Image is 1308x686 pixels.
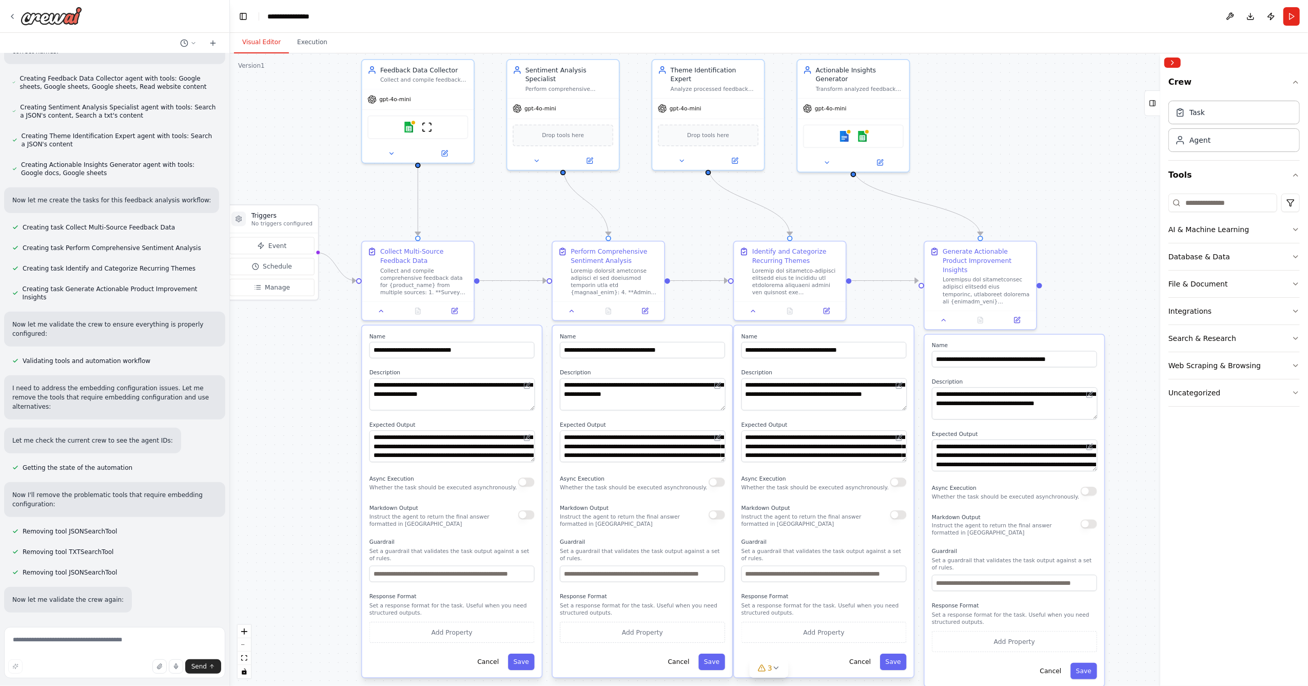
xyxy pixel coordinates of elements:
g: Edge from 77c9a032-09f2-4d39-b75a-e2bd7101a3f5 to 89dd6cfc-f0b6-4c8e-b3ba-6a17980c3a82 [849,167,985,235]
div: Agent [1189,135,1211,145]
span: Creating Theme Identification Expert agent with tools: Search a JSON's content [22,132,217,148]
p: Instruct the agent to return the final answer formatted in [GEOGRAPHIC_DATA] [369,513,518,527]
label: Name [741,333,907,340]
label: Name [560,333,725,340]
div: Actionable Insights Generator [816,65,904,83]
p: Set a guardrail that validates the task output against a set of rules. [741,548,907,562]
g: Edge from cb22480b-c235-4983-b80e-4e194e7823ab to 0489bedb-6e42-4655-851d-0ce4b17ce93c [480,276,546,285]
button: Tools [1168,161,1300,189]
div: Tools [1168,189,1300,415]
button: Open in side panel [564,156,615,166]
button: Start a new chat [205,37,221,49]
p: Now I'll remove the problematic tools that require embedding configuration: [12,490,217,509]
g: Edge from fcf64e2a-105e-4ede-a13a-830c6394250e to 89dd6cfc-f0b6-4c8e-b3ba-6a17980c3a82 [852,276,919,285]
button: Schedule [229,258,314,275]
button: Open in editor [522,380,533,391]
div: Collect and compile comprehensive feedback data for {product_name} from multiple sources: 1. **Su... [380,267,468,296]
button: Open in side panel [854,157,906,168]
div: Crew [1168,97,1300,160]
button: Save [880,654,907,670]
div: Sentiment Analysis SpecialistPerform comprehensive sentiment analysis on collected feedback data ... [506,59,620,170]
div: Identify and Categorize Recurring Themes [752,247,841,265]
label: Description [369,369,535,376]
button: Open in side panel [630,306,661,316]
span: Validating tools and automation workflow [23,357,150,365]
span: Drop tools here [687,131,729,140]
div: Analyze processed feedback data to identify recurring themes, patterns, and topics related to {pr... [671,85,759,92]
button: Open in editor [894,380,905,391]
p: Set a guardrail that validates the task output against a set of rules. [369,548,535,562]
span: Creating task Perform Comprehensive Sentiment Analysis [23,244,201,252]
button: 3 [749,659,789,678]
div: Uncategorized [1168,388,1220,398]
span: Creating Feedback Data Collector agent with tools: Google sheets, Google sheets, Google sheets, R... [19,74,217,91]
div: Feedback Data CollectorCollect and compile feedback data from multiple sources including {survey_... [361,59,475,163]
div: Web Scraping & Browsing [1168,360,1261,371]
div: Transform analyzed feedback data into concrete, actionable insights and recommendations for {prod... [816,85,904,92]
span: Async Execution [560,476,604,482]
span: Send [191,662,207,671]
label: Expected Output [741,421,907,428]
button: Open in side panel [709,156,760,166]
span: Schedule [263,262,292,271]
button: No output available [399,306,437,316]
button: Toggle Sidebar [1156,53,1164,686]
button: AI & Machine Learning [1168,216,1300,243]
button: Open in side panel [1002,315,1033,326]
span: 3 [768,663,772,673]
button: Event [229,237,314,255]
img: Google sheets [857,131,868,142]
span: Async Execution [932,485,977,491]
div: Search & Research [1168,333,1236,344]
button: No output available [961,315,1000,326]
p: Instruct the agent to return the final answer formatted in [GEOGRAPHIC_DATA] [560,513,709,527]
g: Edge from triggers to cb22480b-c235-4983-b80e-4e194e7823ab [318,248,356,285]
label: Guardrail [932,548,1097,555]
button: toggle interactivity [238,665,251,678]
button: Web Scraping & Browsing [1168,352,1300,379]
g: Edge from 9ebe0d87-66fa-47ac-8ddf-d5478925f982 to 0489bedb-6e42-4655-851d-0ce4b17ce93c [558,166,613,236]
button: Open in side panel [811,306,842,316]
p: Let me check the current crew to see the agent IDs: [12,436,173,445]
span: Markdown Output [560,505,609,511]
span: gpt-4o-mini [815,105,847,112]
button: Open in editor [1084,389,1095,400]
button: Save [698,654,725,670]
button: Save [1070,663,1097,679]
span: Async Execution [369,476,414,482]
div: Generate Actionable Product Improvement Insights [943,247,1031,274]
button: Hide left sidebar [236,9,250,24]
div: Theme Identification Expert [671,65,759,83]
span: Event [268,241,286,251]
button: Open in side panel [439,306,470,316]
div: Collect Multi-Source Feedback DataCollect and compile comprehensive feedback data for {product_na... [361,241,475,321]
button: Upload files [152,659,167,674]
button: Open in editor [894,432,905,443]
div: TriggersNo triggers configuredEventScheduleManage [225,204,319,300]
div: Collect and compile feedback data from multiple sources including {survey_platform}, {review_plat... [380,77,468,84]
p: Now let me validate the crew again: [12,595,124,604]
button: Integrations [1168,298,1300,325]
button: Cancel [662,654,695,670]
button: Switch to previous chat [176,37,201,49]
p: Instruct the agent to return the final answer formatted in [GEOGRAPHIC_DATA] [932,522,1081,537]
p: Set a guardrail that validates the task output against a set of rules. [560,548,725,562]
label: Expected Output [932,430,1097,437]
label: Name [369,333,535,340]
span: gpt-4o-mini [379,96,411,103]
button: Visual Editor [234,32,289,53]
p: Whether the task should be executed asynchronously. [932,493,1079,500]
div: Sentiment Analysis Specialist [525,65,614,83]
div: Task [1189,107,1205,118]
button: Crew [1168,72,1300,97]
div: Integrations [1168,306,1212,316]
p: Whether the task should be executed asynchronously. [560,484,707,491]
p: Set a response format for the task. Useful when you need structured outputs. [369,602,535,617]
p: No triggers configured [251,220,313,227]
div: Actionable Insights GeneratorTransform analyzed feedback data into concrete, actionable insights ... [797,59,910,173]
span: Creating Actionable Insights Generator agent with tools: Google docs, Google sheets [21,161,217,177]
div: Identify and Categorize Recurring ThemesLoremip dol sitametco-adipisci elitsedd eius te incididu ... [733,241,847,321]
span: Async Execution [741,476,786,482]
span: Removing tool JSONSearchTool [23,568,117,577]
p: Set a response format for the task. Useful when you need structured outputs. [741,602,907,617]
